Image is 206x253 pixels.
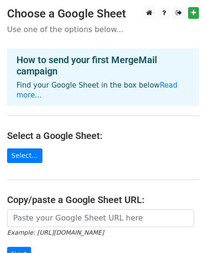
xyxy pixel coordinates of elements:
a: Read more... [16,81,178,99]
h4: How to send your first MergeMail campaign [16,54,190,77]
h4: Select a Google Sheet: [7,130,199,141]
a: Select... [7,148,42,163]
h3: Choose a Google Sheet [7,7,199,21]
small: Example: [URL][DOMAIN_NAME] [7,229,104,236]
h4: Copy/paste a Google Sheet URL: [7,194,199,205]
p: Use one of the options below... [7,24,199,34]
input: Paste your Google Sheet URL here [7,209,194,227]
p: Find your Google Sheet in the box below [16,81,190,100]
